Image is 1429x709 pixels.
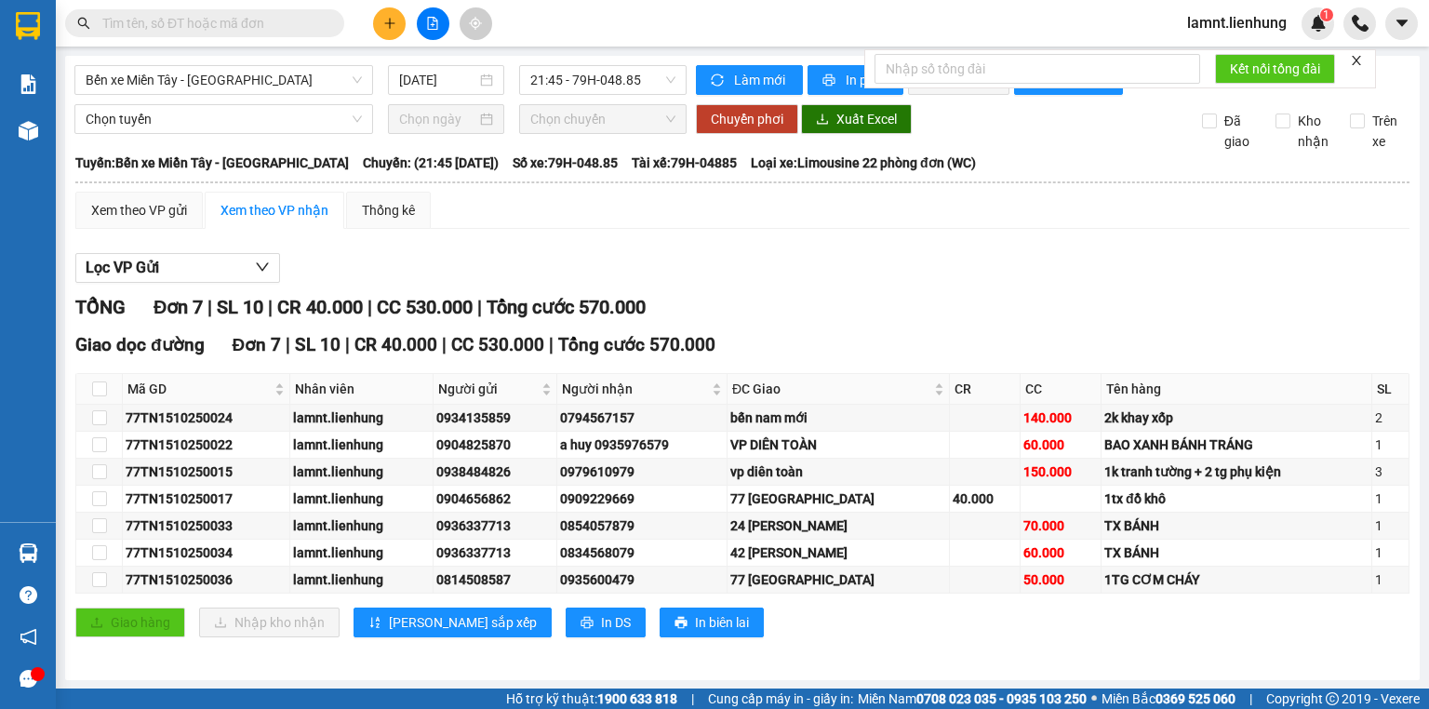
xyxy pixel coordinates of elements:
span: caret-down [1394,15,1410,32]
span: | [367,296,372,318]
div: 77TN1510250024 [126,408,287,428]
span: Người gửi [438,379,538,399]
div: 0934135859 [436,408,554,428]
span: Chọn chuyến [530,105,676,133]
button: uploadGiao hàng [75,608,185,637]
div: 1tx đồ khô [1104,488,1369,509]
div: 77TN1510250017 [126,488,287,509]
img: logo-vxr [16,12,40,40]
span: ĐC Giao [732,379,930,399]
span: printer [822,74,838,88]
span: | [207,296,212,318]
div: 140.000 [1023,408,1098,428]
span: Mã GD [127,379,271,399]
span: Đã giao [1217,111,1262,152]
div: 0936337713 [436,542,554,563]
div: lamnt.lienhung [293,542,430,563]
div: lamnt.lienhung [293,462,430,482]
th: CR [950,374,1020,405]
div: 40.000 [953,488,1016,509]
div: a huy 0935976579 [560,435,724,455]
span: Miền Nam [858,689,1087,709]
button: Chuyển phơi [696,104,798,134]
div: 0854057879 [560,515,724,536]
span: Đơn 7 [154,296,203,318]
div: lamnt.lienhung [293,569,430,590]
span: Tổng cước 570.000 [558,334,715,355]
span: question-circle [20,586,37,604]
div: bến nam mới [730,408,946,428]
div: Thống kê [362,200,415,221]
div: 24 [PERSON_NAME] [730,515,946,536]
span: Lọc VP Gửi [86,256,159,279]
button: caret-down [1385,7,1418,40]
span: Người nhận [562,379,708,399]
span: Giao dọc đường [75,334,205,355]
div: TX BÁNH [1104,515,1369,536]
button: sort-ascending[PERSON_NAME] sắp xếp [354,608,552,637]
span: | [691,689,694,709]
th: CC [1021,374,1102,405]
span: SL 10 [217,296,263,318]
td: 77TN1510250036 [123,567,290,594]
div: lamnt.lienhung [293,408,430,428]
span: CC 530.000 [377,296,473,318]
span: CR 40.000 [354,334,437,355]
div: 0909229669 [560,488,724,509]
span: search [77,17,90,30]
td: 77TN1510250017 [123,486,290,513]
span: | [549,334,554,355]
button: printerIn biên lai [660,608,764,637]
div: 150.000 [1023,462,1098,482]
span: ⚪️ [1091,695,1097,702]
div: 77 [GEOGRAPHIC_DATA] [730,488,946,509]
th: SL [1372,374,1409,405]
span: Kết nối tổng đài [1230,59,1320,79]
div: 1TG CƠM CHÁY [1104,569,1369,590]
span: Loại xe: Limousine 22 phòng đơn (WC) [751,153,976,173]
div: Xem theo VP gửi [91,200,187,221]
div: 77TN1510250033 [126,515,287,536]
sup: 1 [1320,8,1333,21]
span: aim [469,17,482,30]
span: In biên lai [695,612,749,633]
img: icon-new-feature [1310,15,1327,32]
div: 60.000 [1023,542,1098,563]
span: printer [581,616,594,631]
span: | [286,334,290,355]
div: 70.000 [1023,515,1098,536]
button: file-add [417,7,449,40]
strong: 0369 525 060 [1155,691,1235,706]
button: Kết nối tổng đài [1215,54,1335,84]
button: Lọc VP Gửi [75,253,280,283]
span: In DS [601,612,631,633]
div: 1k tranh tường + 2 tg phụ kiện [1104,462,1369,482]
div: 42 [PERSON_NAME] [730,542,946,563]
td: 77TN1510250022 [123,432,290,459]
button: printerIn phơi [808,65,903,95]
span: Đơn 7 [233,334,282,355]
img: warehouse-icon [19,121,38,140]
button: downloadNhập kho nhận [199,608,340,637]
td: 77TN1510250033 [123,513,290,540]
span: plus [383,17,396,30]
div: 0794567157 [560,408,724,428]
span: | [345,334,350,355]
span: Tổng cước 570.000 [487,296,646,318]
td: 77TN1510250034 [123,540,290,567]
span: | [442,334,447,355]
div: 1 [1375,515,1406,536]
div: 0834568079 [560,542,724,563]
img: warehouse-icon [19,543,38,563]
span: 21:45 - 79H-048.85 [530,66,676,94]
div: Xem theo VP nhận [220,200,328,221]
img: phone-icon [1352,15,1369,32]
span: [PERSON_NAME] sắp xếp [389,612,537,633]
div: 1 [1375,569,1406,590]
input: Nhập số tổng đài [875,54,1200,84]
span: Chọn tuyến [86,105,362,133]
span: Kho nhận [1290,111,1336,152]
span: printer [674,616,688,631]
div: 0904825870 [436,435,554,455]
div: lamnt.lienhung [293,435,430,455]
